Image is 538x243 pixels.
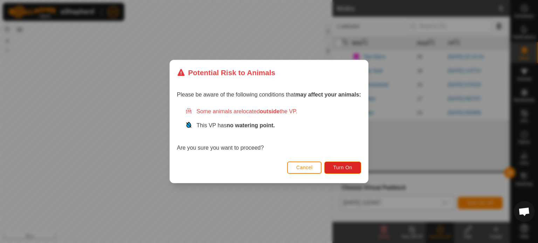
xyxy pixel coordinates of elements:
[227,122,275,128] strong: no watering point.
[177,92,361,98] span: Please be aware of the following conditions that
[296,165,313,170] span: Cancel
[260,108,280,114] strong: outside
[514,201,535,222] div: Open chat
[177,67,275,78] div: Potential Risk to Animals
[333,165,352,170] span: Turn On
[196,122,275,128] span: This VP has
[295,92,361,98] strong: may affect your animals:
[177,107,361,152] div: Are you sure you want to proceed?
[287,162,322,174] button: Cancel
[185,107,361,116] div: Some animals are
[325,162,361,174] button: Turn On
[242,108,297,114] span: located the VP.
